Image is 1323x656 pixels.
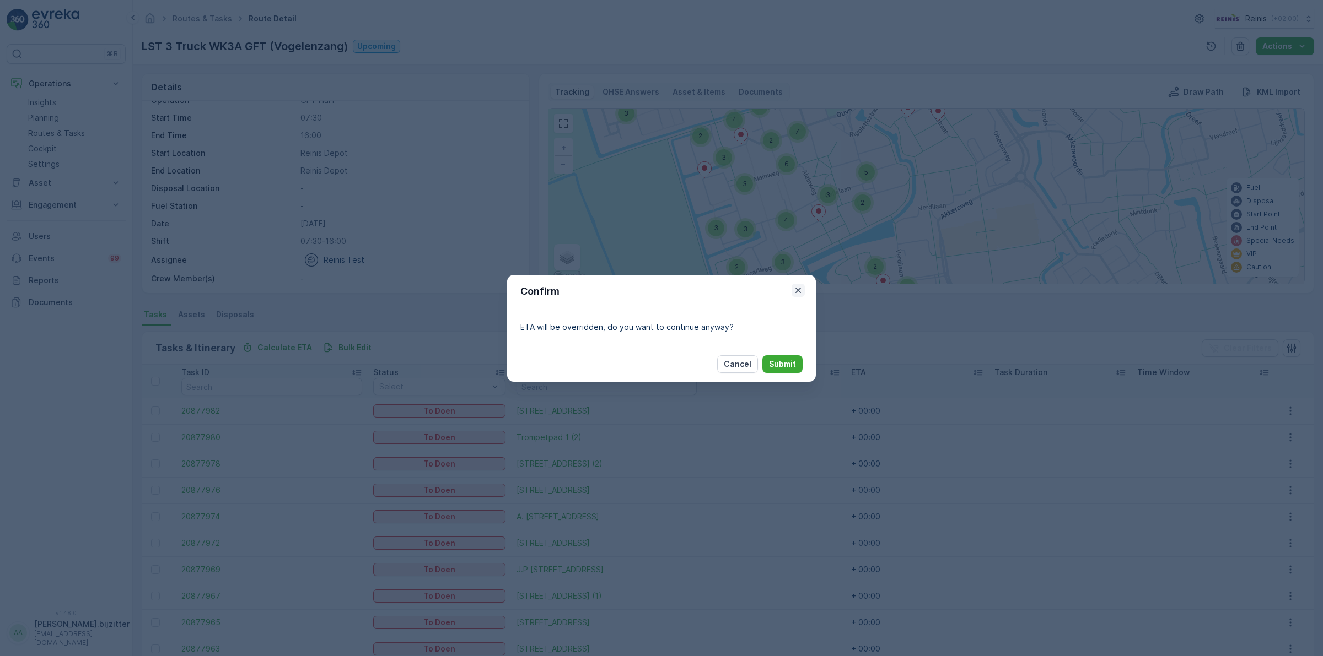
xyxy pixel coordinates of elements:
[520,322,803,333] p: ETA will be overridden, do you want to continue anyway?
[724,359,751,370] p: Cancel
[762,355,803,373] button: Submit
[520,284,560,299] p: Confirm
[717,355,758,373] button: Cancel
[769,359,796,370] p: Submit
